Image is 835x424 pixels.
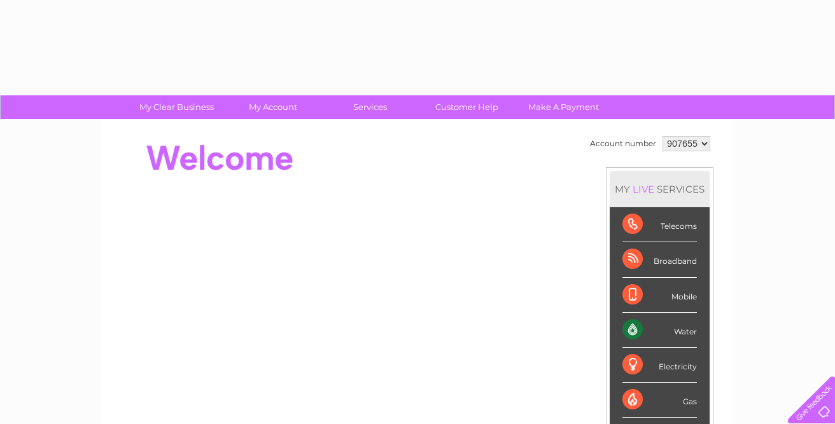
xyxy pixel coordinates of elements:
[622,348,697,383] div: Electricity
[511,95,616,119] a: Make A Payment
[622,278,697,313] div: Mobile
[318,95,423,119] a: Services
[610,171,710,207] div: MY SERVICES
[622,313,697,348] div: Water
[630,183,657,195] div: LIVE
[414,95,519,119] a: Customer Help
[622,207,697,242] div: Telecoms
[622,383,697,418] div: Gas
[221,95,326,119] a: My Account
[124,95,229,119] a: My Clear Business
[622,242,697,277] div: Broadband
[587,133,659,154] td: Account number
